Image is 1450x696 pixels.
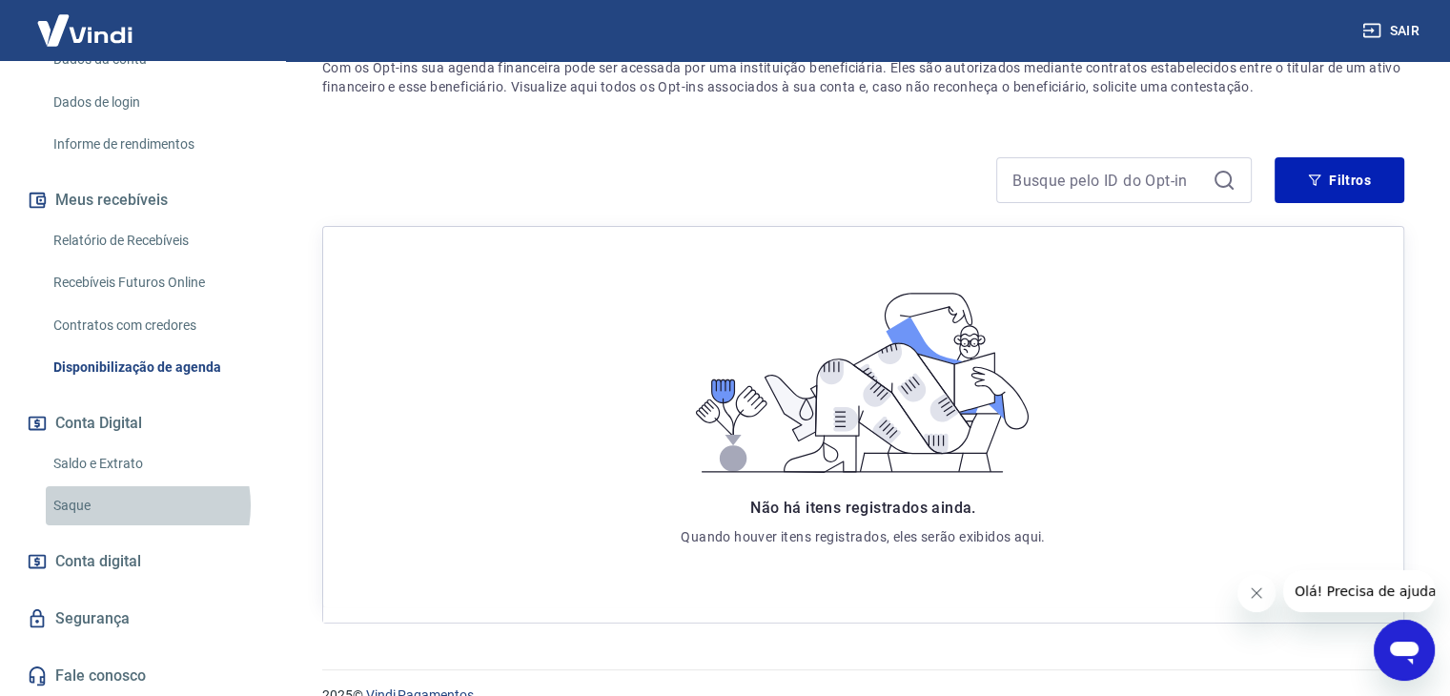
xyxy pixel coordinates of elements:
[46,221,262,260] a: Relatório de Recebíveis
[46,83,262,122] a: Dados de login
[23,179,262,221] button: Meus recebíveis
[322,58,1404,96] p: Com os Opt-ins sua agenda financeira pode ser acessada por uma instituição beneficiária. Eles são...
[46,263,262,302] a: Recebíveis Futuros Online
[750,499,975,517] span: Não há itens registrados ainda.
[11,13,160,29] span: Olá! Precisa de ajuda?
[46,306,262,345] a: Contratos com credores
[46,486,262,525] a: Saque
[23,402,262,444] button: Conta Digital
[55,548,141,575] span: Conta digital
[1237,574,1276,612] iframe: Fechar mensagem
[23,1,147,59] img: Vindi
[1358,13,1427,49] button: Sair
[681,527,1045,546] p: Quando houver itens registrados, eles serão exibidos aqui.
[46,444,262,483] a: Saldo e Extrato
[1275,157,1404,203] button: Filtros
[46,348,262,387] a: Disponibilização de agenda
[1012,166,1205,194] input: Busque pelo ID do Opt-in
[46,125,262,164] a: Informe de rendimentos
[23,541,262,583] a: Conta digital
[1283,570,1435,612] iframe: Mensagem da empresa
[23,598,262,640] a: Segurança
[1374,620,1435,681] iframe: Botão para abrir a janela de mensagens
